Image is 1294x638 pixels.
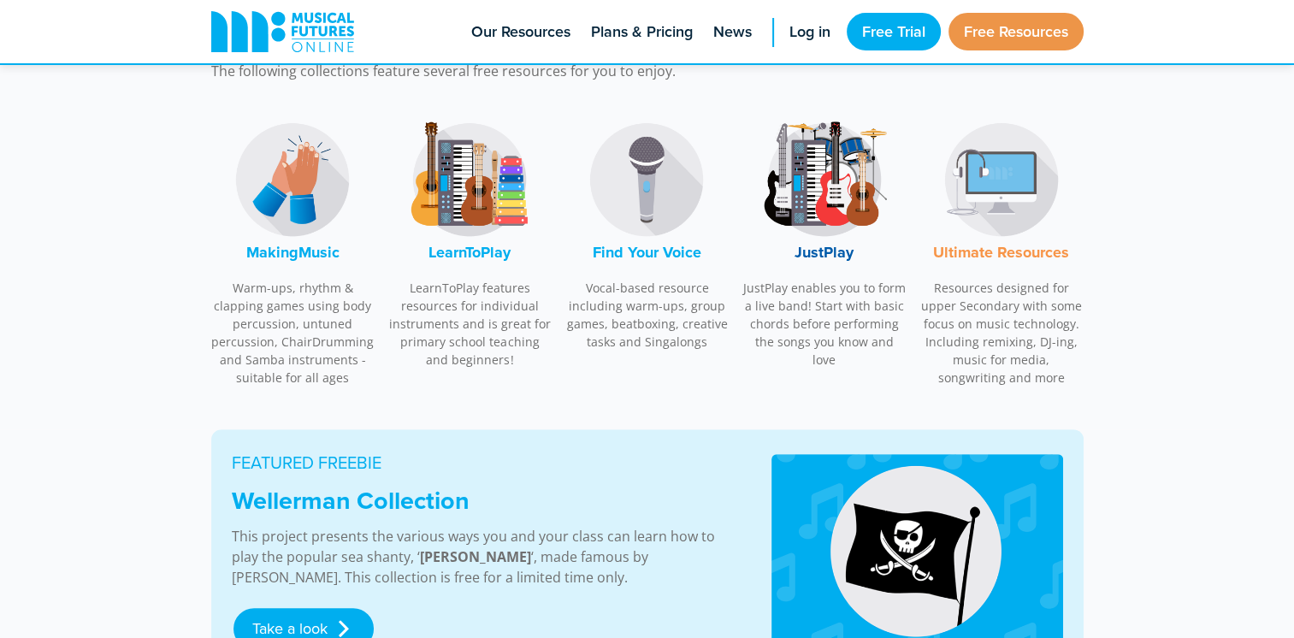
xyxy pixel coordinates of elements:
font: JustPlay [795,241,854,263]
p: FEATURED FREEBIE [232,450,730,476]
font: Find Your Voice [593,241,701,263]
img: JustPlay Logo [760,115,889,244]
a: Free Trial [847,13,941,50]
span: Plans & Pricing [591,21,693,44]
img: LearnToPlay Logo [405,115,534,244]
img: Music Technology Logo [937,115,1066,244]
span: Log in [789,21,830,44]
img: MakingMusic Logo [228,115,357,244]
p: Vocal-based resource including warm-ups, group games, beatboxing, creative tasks and Singalongs [565,279,730,351]
p: This project presents the various ways you and your class can learn how to play the popular sea s... [232,526,730,588]
a: LearnToPlay LogoLearnToPlay LearnToPlay features resources for individual instruments and is grea... [388,107,552,378]
p: The following collections feature several free resources for you to enjoy. [211,61,878,81]
strong: [PERSON_NAME] [420,547,531,566]
a: Music Technology LogoUltimate Resources Resources designed for upper Secondary with some focus on... [919,107,1084,396]
span: News [713,21,752,44]
font: Ultimate Resources [933,241,1069,263]
strong: Wellerman Collection [232,482,470,518]
p: LearnToPlay features resources for individual instruments and is great for primary school teachin... [388,279,552,369]
p: JustPlay enables you to form a live band! Start with basic chords before performing the songs you... [742,279,907,369]
a: MakingMusic LogoMakingMusic Warm-ups, rhythm & clapping games using body percussion, untuned perc... [211,107,375,396]
font: LearnToPlay [428,241,511,263]
a: Find Your Voice LogoFind Your Voice Vocal-based resource including warm-ups, group games, beatbox... [565,107,730,360]
img: Find Your Voice Logo [582,115,711,244]
p: Resources designed for upper Secondary with some focus on music technology. Including remixing, D... [919,279,1084,387]
span: Our Resources [471,21,570,44]
a: JustPlay LogoJustPlay JustPlay enables you to form a live band! Start with basic chords before pe... [742,107,907,378]
a: Free Resources [948,13,1084,50]
font: MakingMusic [246,241,340,263]
p: Warm-ups, rhythm & clapping games using body percussion, untuned percussion, ChairDrumming and Sa... [211,279,375,387]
